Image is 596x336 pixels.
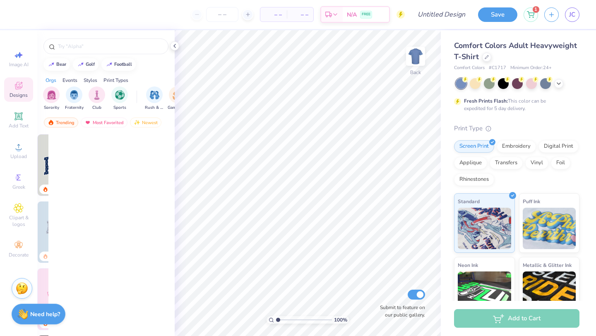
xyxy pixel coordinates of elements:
[523,271,576,313] img: Metallic & Glitter Ink
[150,90,159,100] img: Rush & Bid Image
[145,105,164,111] span: Rush & Bid
[101,58,136,71] button: football
[114,62,132,67] div: football
[454,140,494,153] div: Screen Print
[56,62,66,67] div: bear
[106,62,113,67] img: trend_line.gif
[458,197,480,206] span: Standard
[454,41,577,62] span: Comfort Colors Adult Heavyweight T-Shirt
[111,86,128,111] button: filter button
[9,61,29,68] span: Image AI
[43,58,70,71] button: bear
[9,252,29,258] span: Decorate
[89,86,105,111] div: filter for Club
[292,10,308,19] span: – –
[168,86,187,111] button: filter button
[458,261,478,269] span: Neon Ink
[73,58,99,71] button: golf
[44,105,59,111] span: Sorority
[62,77,77,84] div: Events
[551,157,570,169] div: Foil
[103,77,128,84] div: Print Types
[454,65,485,72] span: Comfort Colors
[130,118,161,127] div: Newest
[523,261,572,269] span: Metallic & Glitter Ink
[86,62,95,67] div: golf
[46,77,56,84] div: Orgs
[77,62,84,67] img: trend_line.gif
[9,122,29,129] span: Add Text
[565,7,579,22] a: JC
[458,208,511,249] img: Standard
[173,90,182,100] img: Game Day Image
[47,90,56,100] img: Sorority Image
[533,6,539,13] span: 1
[84,77,97,84] div: Styles
[362,12,370,17] span: FREE
[525,157,548,169] div: Vinyl
[334,316,347,324] span: 100 %
[84,120,91,125] img: most_fav.gif
[510,65,552,72] span: Minimum Order: 24 +
[265,10,282,19] span: – –
[81,118,127,127] div: Most Favorited
[65,86,84,111] button: filter button
[48,62,55,67] img: trend_line.gif
[111,86,128,111] div: filter for Sports
[134,120,140,125] img: Newest.gif
[410,69,421,76] div: Back
[347,10,357,19] span: N/A
[497,140,536,153] div: Embroidery
[375,304,425,319] label: Submit to feature on our public gallery.
[10,153,27,160] span: Upload
[57,42,163,50] input: Try "Alpha"
[10,92,28,98] span: Designs
[92,90,101,100] img: Club Image
[458,271,511,313] img: Neon Ink
[464,98,508,104] strong: Fresh Prints Flash:
[569,10,575,19] span: JC
[523,197,540,206] span: Puff Ink
[30,310,60,318] strong: Need help?
[454,173,494,186] div: Rhinestones
[70,90,79,100] img: Fraternity Image
[4,214,33,228] span: Clipart & logos
[89,86,105,111] button: filter button
[454,124,579,133] div: Print Type
[44,118,78,127] div: Trending
[38,269,99,330] img: 9980f5e8-e6a1-4b4a-8839-2b0e9349023c
[113,105,126,111] span: Sports
[43,86,60,111] div: filter for Sorority
[65,105,84,111] span: Fraternity
[38,202,99,263] img: 5a4b4175-9e88-49c8-8a23-26d96782ddc6
[411,6,472,23] input: Untitled Design
[43,86,60,111] button: filter button
[38,134,99,196] img: 3b9aba4f-e317-4aa7-a679-c95a879539bd
[65,86,84,111] div: filter for Fraternity
[168,86,187,111] div: filter for Game Day
[489,65,506,72] span: # C1717
[478,7,517,22] button: Save
[145,86,164,111] button: filter button
[490,157,523,169] div: Transfers
[523,208,576,249] img: Puff Ink
[145,86,164,111] div: filter for Rush & Bid
[12,184,25,190] span: Greek
[407,48,424,65] img: Back
[48,120,54,125] img: trending.gif
[454,157,487,169] div: Applique
[168,105,187,111] span: Game Day
[538,140,579,153] div: Digital Print
[115,90,125,100] img: Sports Image
[92,105,101,111] span: Club
[206,7,238,22] input: – –
[464,97,566,112] div: This color can be expedited for 5 day delivery.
